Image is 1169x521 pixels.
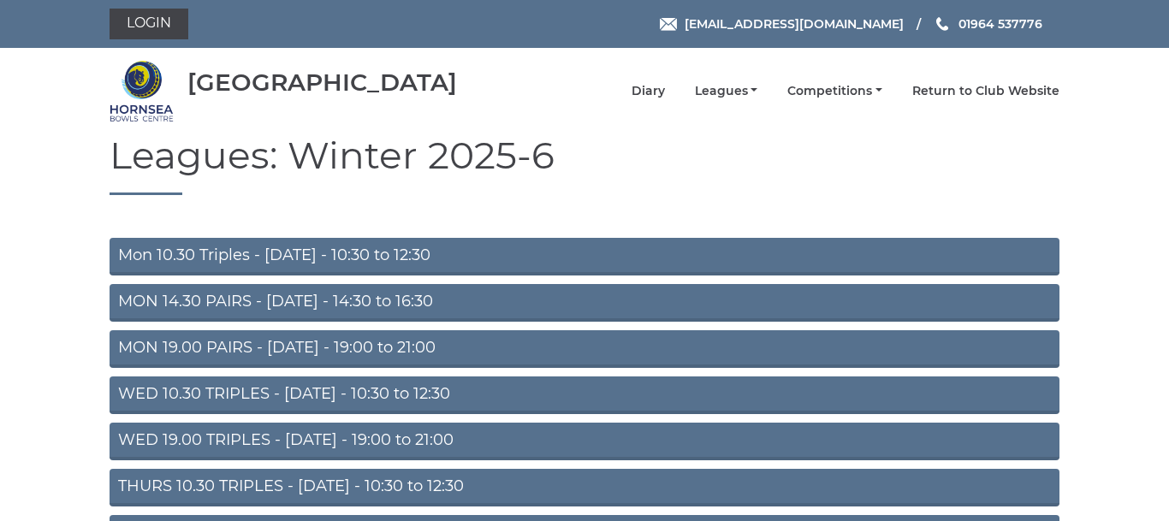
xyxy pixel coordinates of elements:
a: Phone us 01964 537776 [934,15,1042,33]
a: Leagues [695,83,758,99]
a: MON 14.30 PAIRS - [DATE] - 14:30 to 16:30 [110,284,1059,322]
a: WED 10.30 TRIPLES - [DATE] - 10:30 to 12:30 [110,376,1059,414]
span: [EMAIL_ADDRESS][DOMAIN_NAME] [685,16,904,32]
h1: Leagues: Winter 2025-6 [110,134,1059,195]
a: Mon 10.30 Triples - [DATE] - 10:30 to 12:30 [110,238,1059,275]
a: Email [EMAIL_ADDRESS][DOMAIN_NAME] [660,15,904,33]
div: [GEOGRAPHIC_DATA] [187,69,457,96]
img: Phone us [936,17,948,31]
a: WED 19.00 TRIPLES - [DATE] - 19:00 to 21:00 [110,423,1059,460]
a: Return to Club Website [912,83,1059,99]
img: Email [660,18,677,31]
a: Login [110,9,188,39]
a: MON 19.00 PAIRS - [DATE] - 19:00 to 21:00 [110,330,1059,368]
img: Hornsea Bowls Centre [110,59,174,123]
span: 01964 537776 [958,16,1042,32]
a: Competitions [787,83,882,99]
a: THURS 10.30 TRIPLES - [DATE] - 10:30 to 12:30 [110,469,1059,506]
a: Diary [632,83,665,99]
